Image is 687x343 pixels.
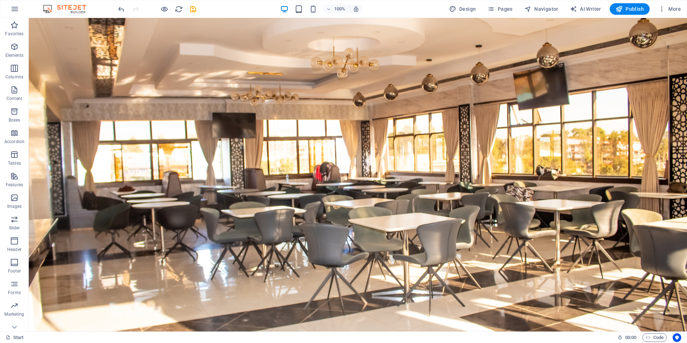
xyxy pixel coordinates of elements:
p: Slider [9,225,20,231]
p: Footer [8,268,21,274]
span: Design [449,5,476,13]
span: AI Writer [570,5,601,13]
p: Elements [5,52,24,58]
button: AI Writer [567,3,604,15]
p: Accordion [4,139,24,145]
span: 00 00 [625,333,636,342]
span: Navigator [524,5,558,13]
button: reload [174,5,183,13]
p: Marketing [4,311,24,317]
span: : [630,335,631,340]
button: Publish [610,3,650,15]
button: save [189,5,197,13]
i: Reload page [175,5,183,13]
button: Usercentrics [673,333,681,342]
span: Pages [487,5,512,13]
h6: 100% [334,5,346,13]
a: Click to cancel selection. Double-click to open Pages [6,333,24,342]
button: More [655,3,684,15]
button: 100% [323,5,349,13]
p: Content [6,96,22,101]
p: Forms [8,290,21,296]
span: More [658,5,681,13]
span: Publish [615,5,644,13]
h6: Session time [618,333,637,342]
button: Design [446,3,479,15]
p: Tables [8,160,21,166]
i: Undo: Change minimum date (Ctrl+Z) [117,5,125,13]
span: Code [646,333,664,342]
p: Boxes [9,117,20,123]
i: On resize automatically adjust zoom level to fit chosen device. [353,6,359,12]
p: Features [6,182,23,188]
button: Pages [484,3,515,15]
p: Favorites [5,31,23,37]
p: Header [7,247,22,252]
button: Navigator [521,3,561,15]
button: Code [642,333,667,342]
div: Design (Ctrl+Alt+Y) [446,3,479,15]
i: Save (Ctrl+S) [189,5,197,13]
img: Editor Logo [41,5,95,13]
button: Click here to leave preview mode and continue editing [160,5,169,13]
p: Columns [5,74,23,80]
p: Images [7,203,22,209]
button: undo [117,5,125,13]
